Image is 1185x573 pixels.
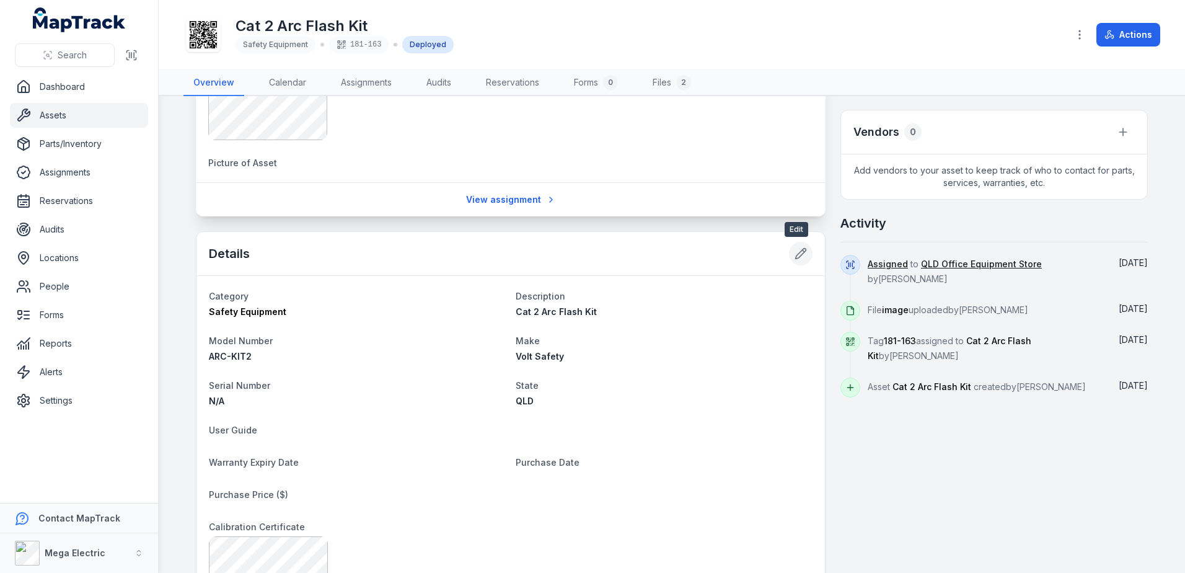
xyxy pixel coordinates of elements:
[58,49,87,61] span: Search
[868,381,1086,392] span: Asset created by [PERSON_NAME]
[331,70,402,96] a: Assignments
[564,70,628,96] a: Forms0
[516,396,534,406] span: QLD
[1119,303,1148,314] time: 01/10/2025, 7:57:59 am
[10,131,148,156] a: Parts/Inventory
[904,123,922,141] div: 0
[209,306,286,317] span: Safety Equipment
[785,222,808,237] span: Edit
[209,291,249,301] span: Category
[882,304,909,315] span: image
[1119,380,1148,391] span: [DATE]
[209,396,224,406] span: N/A
[516,335,540,346] span: Make
[209,457,299,468] span: Warranty Expiry Date
[183,70,244,96] a: Overview
[1119,334,1148,345] span: [DATE]
[416,70,461,96] a: Audits
[516,380,539,391] span: State
[1096,23,1160,47] button: Actions
[402,36,454,53] div: Deployed
[209,380,270,391] span: Serial Number
[45,548,105,558] strong: Mega Electric
[259,70,316,96] a: Calendar
[10,331,148,356] a: Reports
[476,70,549,96] a: Reservations
[892,381,971,392] span: Cat 2 Arc Flash Kit
[853,123,899,141] h3: Vendors
[10,217,148,242] a: Audits
[209,245,250,262] h2: Details
[209,489,288,500] span: Purchase Price ($)
[208,158,277,168] span: Picture of Asset
[868,335,1031,361] span: Tag assigned to by [PERSON_NAME]
[516,351,564,362] span: Volt Safety
[603,75,618,90] div: 0
[10,303,148,327] a: Forms
[516,291,565,301] span: Description
[643,70,701,96] a: Files2
[516,306,597,317] span: Cat 2 Arc Flash Kit
[868,258,908,270] a: Assigned
[1119,257,1148,268] span: [DATE]
[1119,257,1148,268] time: 01/10/2025, 7:59:26 am
[329,36,389,53] div: 181-163
[243,40,308,49] span: Safety Equipment
[10,246,148,270] a: Locations
[10,103,148,128] a: Assets
[10,160,148,185] a: Assignments
[840,215,886,232] h2: Activity
[15,43,115,67] button: Search
[10,360,148,384] a: Alerts
[33,7,126,32] a: MapTrack
[10,388,148,413] a: Settings
[1119,334,1148,345] time: 01/10/2025, 7:56:35 am
[38,513,120,523] strong: Contact MapTrack
[209,335,273,346] span: Model Number
[209,425,257,435] span: User Guide
[10,274,148,299] a: People
[868,259,1042,284] span: to by [PERSON_NAME]
[868,304,1028,315] span: File uploaded by [PERSON_NAME]
[921,258,1042,270] a: QLD Office Equipment Store
[209,351,252,362] span: ARC-KIT2
[1119,303,1148,314] span: [DATE]
[676,75,691,90] div: 2
[209,522,305,532] span: Calibration Certificate
[10,74,148,99] a: Dashboard
[458,188,564,211] a: View assignment
[10,189,148,213] a: Reservations
[1119,380,1148,391] time: 01/10/2025, 7:56:35 am
[841,154,1147,199] span: Add vendors to your asset to keep track of who to contact for parts, services, warranties, etc.
[236,16,454,36] h1: Cat 2 Arc Flash Kit
[884,335,916,346] span: 181-163
[516,457,579,468] span: Purchase Date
